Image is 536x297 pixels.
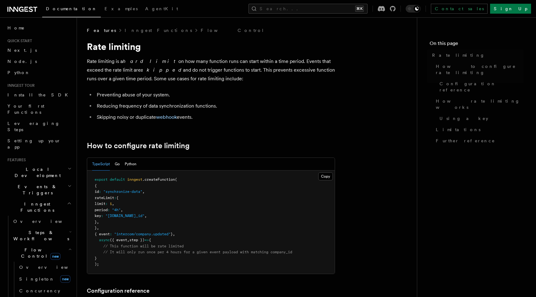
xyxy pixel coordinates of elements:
[125,27,192,33] a: Inngest Functions
[5,198,73,216] button: Inngest Functions
[87,57,335,83] p: Rate limiting is a on how many function runs can start within a time period. Events that exceed t...
[430,40,524,50] h4: On this page
[95,189,99,194] span: id
[125,158,136,171] button: Python
[99,238,110,242] span: async
[95,91,335,99] li: Preventing abuse of your system.
[101,214,103,218] span: :
[440,115,488,122] span: Using a key
[355,6,364,12] kbd: ⌘K
[5,181,73,198] button: Events & Triggers
[7,138,61,149] span: Setting up your app
[5,164,73,181] button: Local Development
[430,50,524,61] a: Rate limiting
[490,4,531,14] a: Sign Up
[141,67,183,73] em: skipped
[5,38,32,43] span: Quick start
[87,286,150,295] a: Configuration reference
[11,229,69,242] span: Steps & Workflows
[175,177,177,182] span: (
[112,202,114,206] span: ,
[432,52,485,58] span: Rate limiting
[115,158,120,171] button: Go
[95,202,105,206] span: limit
[129,238,145,242] span: step })
[60,275,70,283] span: new
[105,6,138,11] span: Examples
[101,2,141,17] a: Examples
[5,83,35,88] span: Inngest tour
[105,214,145,218] span: "[DOMAIN_NAME]_id"
[103,244,184,248] span: // This function will be rate limited
[105,202,108,206] span: :
[50,253,60,260] span: new
[87,27,116,33] span: Features
[433,61,524,78] a: How to configure rate limiting
[436,138,495,144] span: Further reference
[5,67,73,78] a: Python
[95,232,110,236] span: { event
[11,247,68,259] span: Flow Control
[436,63,524,76] span: How to configure rate limiting
[440,81,524,93] span: Configuration reference
[92,158,110,171] button: TypeScript
[95,184,97,188] span: {
[5,135,73,153] a: Setting up your app
[127,177,142,182] span: inngest
[433,124,524,135] a: Limitations
[142,189,145,194] span: ,
[95,214,101,218] span: key
[95,196,114,200] span: rateLimit
[103,189,142,194] span: "synchronize-data"
[5,118,73,135] a: Leveraging Steps
[103,250,292,254] span: // It will only run once per 4 hours for a given event payload with matching company_id
[95,256,97,260] span: }
[110,202,112,206] span: 1
[7,48,37,53] span: Next.js
[95,177,108,182] span: export
[19,277,55,281] span: Singleton
[436,126,480,133] span: Limitations
[145,6,178,11] span: AgentKit
[114,196,116,200] span: :
[145,238,149,242] span: =>
[7,121,60,132] span: Leveraging Steps
[5,100,73,118] a: Your first Functions
[121,208,123,212] span: ,
[17,285,73,296] a: Concurrency
[11,216,73,227] a: Overview
[201,27,264,33] a: Flow Control
[123,58,178,64] em: hard limit
[436,98,524,110] span: How rate limiting works
[437,113,524,124] a: Using a key
[110,177,125,182] span: default
[17,262,73,273] a: Overview
[5,45,73,56] a: Next.js
[87,41,335,52] h1: Rate limiting
[433,135,524,146] a: Further reference
[46,6,97,11] span: Documentation
[95,208,108,212] span: period
[95,102,335,110] li: Reducing frequency of data synchronization functions.
[116,196,118,200] span: {
[5,166,68,179] span: Local Development
[17,273,73,285] a: Singletonnew
[145,214,147,218] span: ,
[437,78,524,95] a: Configuration reference
[7,92,72,97] span: Install the SDK
[5,89,73,100] a: Install the SDK
[95,262,99,266] span: );
[141,2,182,17] a: AgentKit
[5,184,68,196] span: Events & Triggers
[11,227,73,244] button: Steps & Workflows
[110,232,112,236] span: :
[95,220,97,224] span: }
[11,244,73,262] button: Flow Controlnew
[318,172,333,180] button: Copy
[13,219,77,224] span: Overview
[5,56,73,67] a: Node.js
[406,5,421,12] button: Toggle dark mode
[248,4,368,14] button: Search...⌘K
[97,220,99,224] span: ,
[19,265,83,270] span: Overview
